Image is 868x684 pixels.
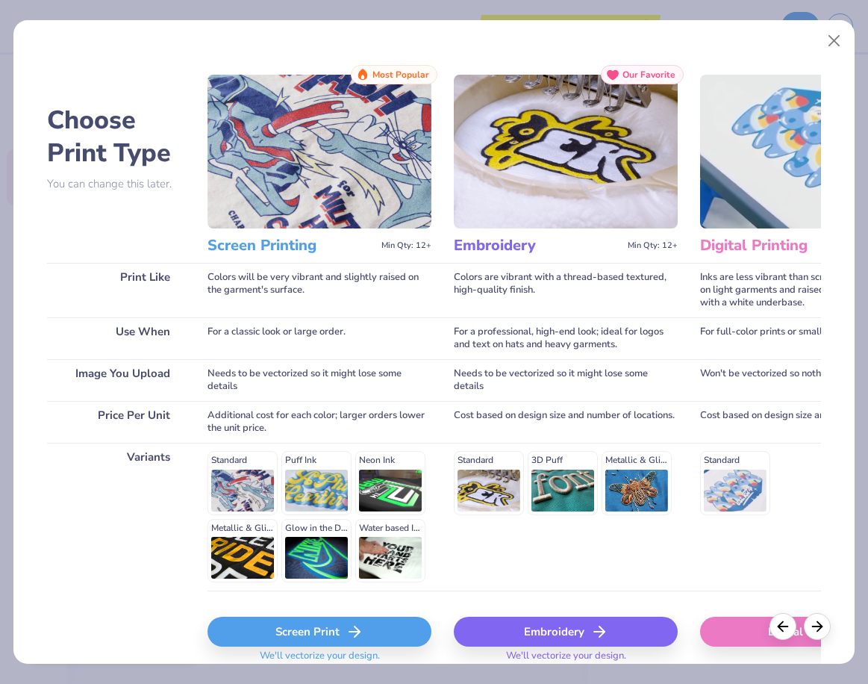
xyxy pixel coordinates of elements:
button: Close [819,27,848,55]
div: For a classic look or large order. [207,317,431,359]
h3: Digital Printing [700,236,868,255]
span: Most Popular [372,69,429,80]
span: Min Qty: 12+ [381,240,431,251]
span: Min Qty: 12+ [628,240,678,251]
div: Image You Upload [47,359,185,401]
div: Use When [47,317,185,359]
div: Colors are vibrant with a thread-based textured, high-quality finish. [454,263,678,317]
div: Variants [47,443,185,591]
h3: Embroidery [454,236,622,255]
div: Needs to be vectorized so it might lose some details [454,359,678,401]
span: We'll vectorize your design. [500,650,632,671]
p: You can change this later. [47,178,185,190]
h2: Choose Print Type [47,104,185,170]
div: Additional cost for each color; larger orders lower the unit price. [207,401,431,443]
div: Embroidery [454,617,678,647]
div: Print Like [47,263,185,317]
img: Embroidery [454,75,678,228]
img: Screen Printing [207,75,431,228]
div: Colors will be very vibrant and slightly raised on the garment's surface. [207,263,431,317]
span: We'll vectorize your design. [254,650,386,671]
div: For a professional, high-end look; ideal for logos and text on hats and heavy garments. [454,317,678,359]
div: Cost based on design size and number of locations. [454,401,678,443]
div: Screen Print [207,617,431,647]
div: Needs to be vectorized so it might lose some details [207,359,431,401]
div: Price Per Unit [47,401,185,443]
span: Our Favorite [622,69,675,80]
h3: Screen Printing [207,236,375,255]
